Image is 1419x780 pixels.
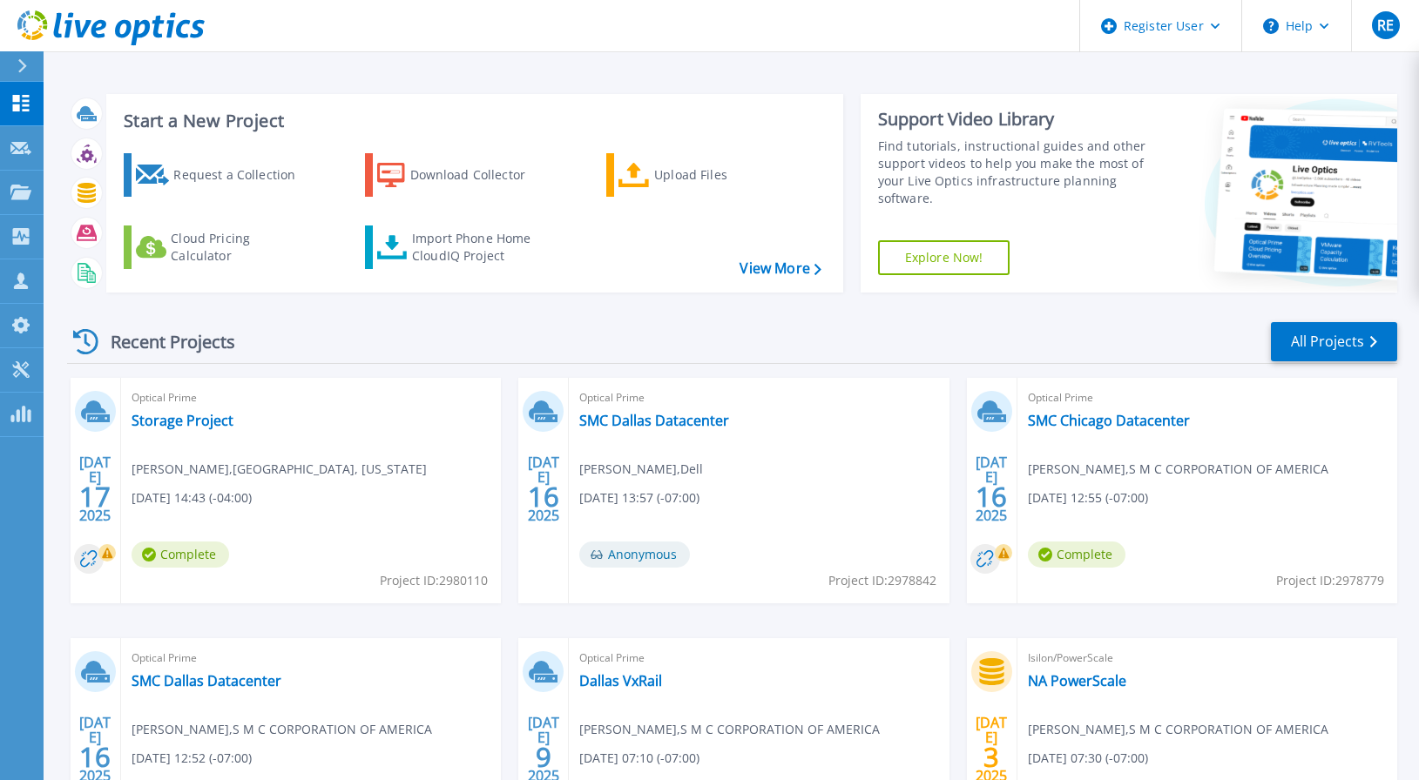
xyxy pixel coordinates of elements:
span: Anonymous [579,541,690,568]
a: SMC Chicago Datacenter [1028,412,1190,429]
span: Isilon/PowerScale [1028,649,1387,668]
a: NA PowerScale [1028,672,1126,689]
span: 16 [79,750,111,764]
span: [DATE] 07:10 (-07:00) [579,749,699,768]
span: Complete [132,541,229,568]
span: Optical Prime [579,649,938,668]
span: [DATE] 13:57 (-07:00) [579,488,699,508]
span: [PERSON_NAME] , S M C CORPORATION OF AMERICA [579,720,880,739]
span: [PERSON_NAME] , [GEOGRAPHIC_DATA], [US_STATE] [132,460,427,479]
span: Optical Prime [1028,388,1387,407]
a: Explore Now! [878,240,1010,275]
a: Request a Collection [124,153,318,197]
span: [DATE] 12:52 (-07:00) [132,749,252,768]
span: 9 [536,750,551,764]
span: Project ID: 2978842 [828,571,936,590]
span: [DATE] 07:30 (-07:00) [1028,749,1148,768]
span: 16 [528,489,559,504]
div: Import Phone Home CloudIQ Project [412,230,548,265]
a: Storage Project [132,412,233,429]
span: [DATE] 12:55 (-07:00) [1028,488,1148,508]
span: Project ID: 2980110 [380,571,488,590]
span: 3 [983,750,999,764]
a: SMC Dallas Datacenter [132,672,281,689]
div: Upload Files [654,158,794,192]
div: Request a Collection [173,158,313,192]
a: SMC Dallas Datacenter [579,412,729,429]
h3: Start a New Project [124,111,821,131]
div: [DATE] 2025 [78,457,111,521]
span: Optical Prime [132,649,490,668]
span: RE [1377,18,1394,32]
span: [PERSON_NAME] , S M C CORPORATION OF AMERICA [132,720,432,739]
a: All Projects [1271,322,1397,361]
span: 16 [976,489,1007,504]
span: [PERSON_NAME] , S M C CORPORATION OF AMERICA [1028,460,1328,479]
span: [PERSON_NAME] , S M C CORPORATION OF AMERICA [1028,720,1328,739]
div: Support Video Library [878,108,1149,131]
div: [DATE] 2025 [975,457,1008,521]
span: [DATE] 14:43 (-04:00) [132,488,252,508]
span: Optical Prime [132,388,490,407]
a: Dallas VxRail [579,672,662,689]
div: [DATE] 2025 [527,457,560,521]
div: Recent Projects [67,320,259,363]
div: Download Collector [410,158,550,192]
span: 17 [79,489,111,504]
span: Complete [1028,541,1125,568]
div: Find tutorials, instructional guides and other support videos to help you make the most of your L... [878,138,1149,207]
a: Download Collector [365,153,559,197]
span: Optical Prime [579,388,938,407]
span: [PERSON_NAME] , Dell [579,460,703,479]
a: Upload Files [606,153,801,197]
div: Cloud Pricing Calculator [171,230,310,265]
a: View More [740,260,821,277]
a: Cloud Pricing Calculator [124,225,318,269]
span: Project ID: 2978779 [1276,571,1384,590]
